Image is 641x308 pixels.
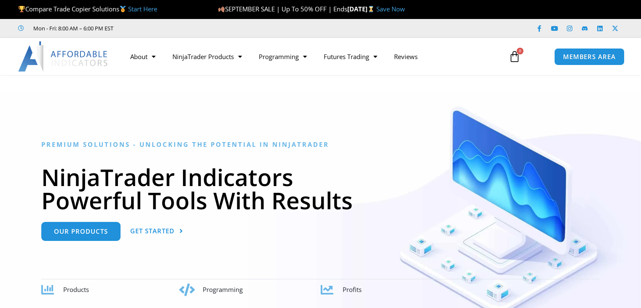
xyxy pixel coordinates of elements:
a: Reviews [386,47,426,66]
a: Our Products [41,222,121,241]
span: Programming [203,285,243,294]
a: Start Here [128,5,157,13]
img: ⌛ [368,6,374,12]
span: Get Started [130,228,174,234]
span: Products [63,285,89,294]
a: Programming [250,47,315,66]
a: Futures Trading [315,47,386,66]
span: SEPTEMBER SALE | Up To 50% OFF | Ends [218,5,347,13]
strong: [DATE] [347,5,376,13]
span: Compare Trade Copier Solutions [18,5,157,13]
iframe: Customer reviews powered by Trustpilot [125,24,252,32]
a: 0 [496,44,533,69]
img: LogoAI [18,41,109,72]
span: 0 [517,48,523,54]
img: 🏆 [19,6,25,12]
img: 🥇 [120,6,126,12]
nav: Menu [122,47,500,66]
span: Our Products [54,228,108,235]
a: Get Started [130,222,183,241]
img: 🍂 [218,6,225,12]
span: MEMBERS AREA [563,54,616,60]
a: MEMBERS AREA [554,48,625,65]
a: Save Now [376,5,405,13]
span: Mon - Fri: 8:00 AM – 6:00 PM EST [31,23,113,33]
h1: NinjaTrader Indicators Powerful Tools With Results [41,165,600,212]
span: Profits [343,285,362,294]
a: About [122,47,164,66]
h6: Premium Solutions - Unlocking the Potential in NinjaTrader [41,140,600,149]
a: NinjaTrader Products [164,47,250,66]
